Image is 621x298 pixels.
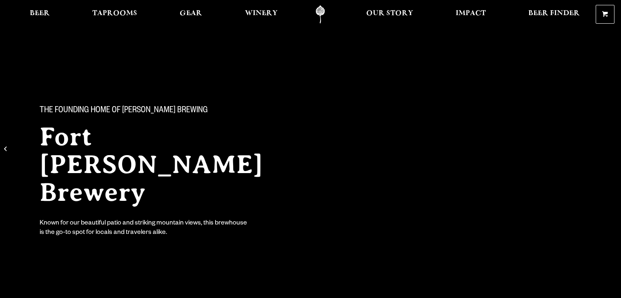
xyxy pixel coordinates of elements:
span: Our Story [366,10,413,17]
a: Beer Finder [523,5,585,24]
span: Winery [245,10,278,17]
a: Winery [240,5,283,24]
span: Taprooms [92,10,137,17]
span: Impact [456,10,486,17]
div: Known for our beautiful patio and striking mountain views, this brewhouse is the go-to spot for l... [40,219,249,238]
a: Impact [450,5,491,24]
a: Beer [24,5,55,24]
a: Odell Home [305,5,336,24]
h2: Fort [PERSON_NAME] Brewery [40,123,294,206]
span: Beer [30,10,50,17]
span: Gear [180,10,202,17]
span: The Founding Home of [PERSON_NAME] Brewing [40,106,208,116]
a: Gear [174,5,207,24]
a: Our Story [361,5,418,24]
span: Beer Finder [528,10,580,17]
a: Taprooms [87,5,142,24]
